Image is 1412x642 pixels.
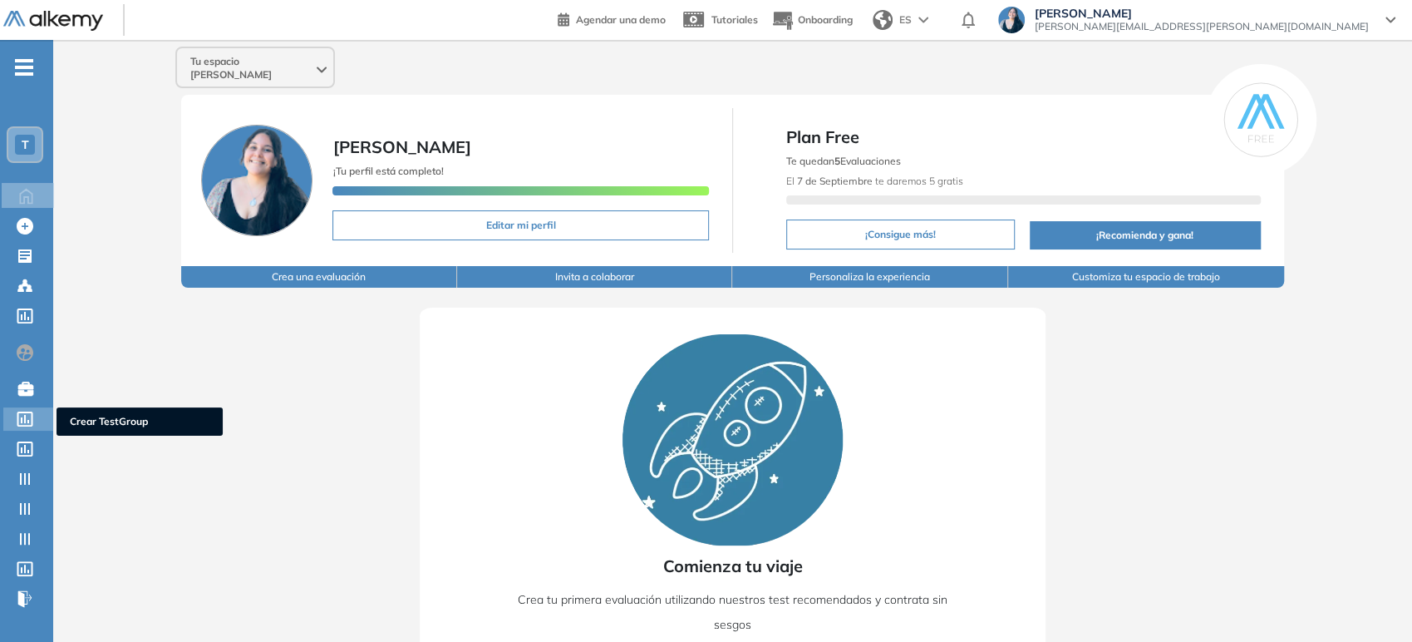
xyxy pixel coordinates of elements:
[1113,449,1412,642] div: Widget de chat
[732,266,1008,288] button: Personaliza la experiencia
[1008,266,1284,288] button: Customiza tu espacio de trabajo
[457,266,733,288] button: Invita a colaborar
[70,414,209,429] span: Crear TestGroup
[899,12,912,27] span: ES
[576,13,666,26] span: Agendar una demo
[332,165,443,177] span: ¡Tu perfil está completo!
[771,2,853,38] button: Onboarding
[1030,221,1261,249] button: ¡Recomienda y gana!
[786,125,1261,150] span: Plan Free
[711,13,758,26] span: Tutoriales
[22,138,29,151] span: T
[558,8,666,28] a: Agendar una demo
[663,554,803,579] span: Comienza tu viaje
[190,55,313,81] span: Tu espacio [PERSON_NAME]
[786,155,901,167] span: Te quedan Evaluaciones
[918,17,928,23] img: arrow
[786,175,963,187] span: El te daremos 5 gratis
[798,13,853,26] span: Onboarding
[834,155,840,167] b: 5
[3,11,103,32] img: Logo
[873,10,893,30] img: world
[181,266,457,288] button: Crea una evaluación
[201,125,312,236] img: Foto de perfil
[622,334,843,546] img: Rocket
[1113,449,1412,642] iframe: Chat Widget
[332,136,470,157] span: [PERSON_NAME]
[797,175,873,187] b: 7 de Septiembre
[1035,20,1369,33] span: [PERSON_NAME][EMAIL_ADDRESS][PERSON_NAME][DOMAIN_NAME]
[332,210,709,240] button: Editar mi perfil
[786,220,1015,249] button: ¡Consigue más!
[15,66,33,69] i: -
[1035,7,1369,20] span: [PERSON_NAME]
[502,587,963,637] p: Crea tu primera evaluación utilizando nuestros test recomendados y contrata sin sesgos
